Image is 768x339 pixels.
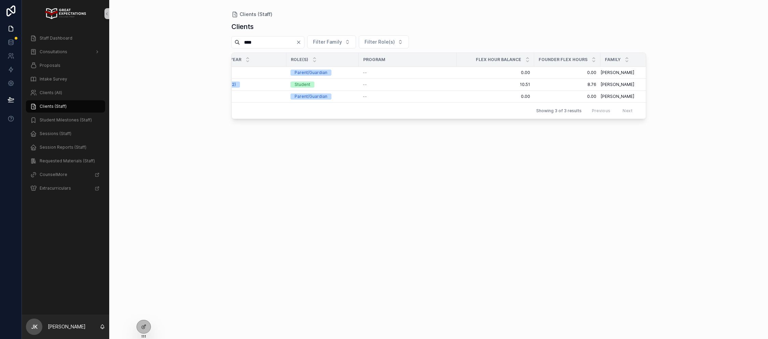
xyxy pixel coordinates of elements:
[40,76,67,82] span: Intake Survey
[291,57,308,62] span: Role(s)
[26,114,105,126] a: Student Milestones (Staff)
[363,82,453,87] a: --
[231,22,254,31] h1: Clients
[231,11,272,18] a: Clients (Staff)
[26,46,105,58] a: Consultations
[296,40,304,45] button: Clear
[601,82,634,87] span: [PERSON_NAME]
[45,8,86,19] img: App logo
[307,35,356,48] button: Select Button
[295,70,327,76] div: Parent/Guardian
[476,57,521,62] span: Flex Hour Balance
[363,82,367,87] span: --
[40,172,67,177] span: CounselMore
[26,182,105,194] a: Extracurriculars
[538,94,596,99] a: 0.00
[40,104,67,109] span: Clients (Staff)
[605,57,621,62] span: Family
[290,93,355,100] a: Parent/Guardian
[601,70,634,75] span: [PERSON_NAME]
[26,100,105,113] a: Clients (Staff)
[26,87,105,99] a: Clients (All)
[295,82,310,88] div: Student
[31,323,38,331] span: JK
[26,128,105,140] a: Sessions (Staff)
[290,82,355,88] a: Student
[461,94,530,99] a: 0.00
[48,323,86,330] p: [PERSON_NAME]
[538,70,596,75] a: 0.00
[363,70,453,75] a: --
[536,108,582,114] span: Showing 3 of 3 results
[601,82,643,87] a: [PERSON_NAME]
[290,70,355,76] a: Parent/Guardian
[601,94,643,99] a: [PERSON_NAME]
[461,82,530,87] a: 10.51
[538,82,596,87] a: 8.76
[40,63,60,68] span: Proposals
[40,131,71,136] span: Sessions (Staff)
[363,94,367,99] span: --
[26,59,105,72] a: Proposals
[601,70,643,75] a: [PERSON_NAME]
[295,93,327,100] div: Parent/Guardian
[359,35,409,48] button: Select Button
[601,94,634,99] span: [PERSON_NAME]
[313,39,342,45] span: Filter Family
[363,70,367,75] span: --
[40,158,95,164] span: Requested Materials (Staff)
[40,186,71,191] span: Extracurriculars
[40,90,62,95] span: Clients (All)
[461,70,530,75] a: 0.00
[363,57,385,62] span: Program
[365,39,395,45] span: Filter Role(s)
[363,94,453,99] a: --
[26,32,105,44] a: Staff Dashboard
[26,141,105,153] a: Session Reports (Staff)
[26,155,105,167] a: Requested Materials (Staff)
[26,73,105,85] a: Intake Survey
[40,49,67,55] span: Consultations
[240,11,272,18] span: Clients (Staff)
[22,27,109,203] div: scrollable content
[539,57,587,62] span: Founder Flex Hours
[40,35,72,41] span: Staff Dashboard
[200,82,282,88] a: 2026 (Grade 12)
[40,117,92,123] span: Student Milestones (Staff)
[40,145,86,150] span: Session Reports (Staff)
[26,168,105,181] a: CounselMore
